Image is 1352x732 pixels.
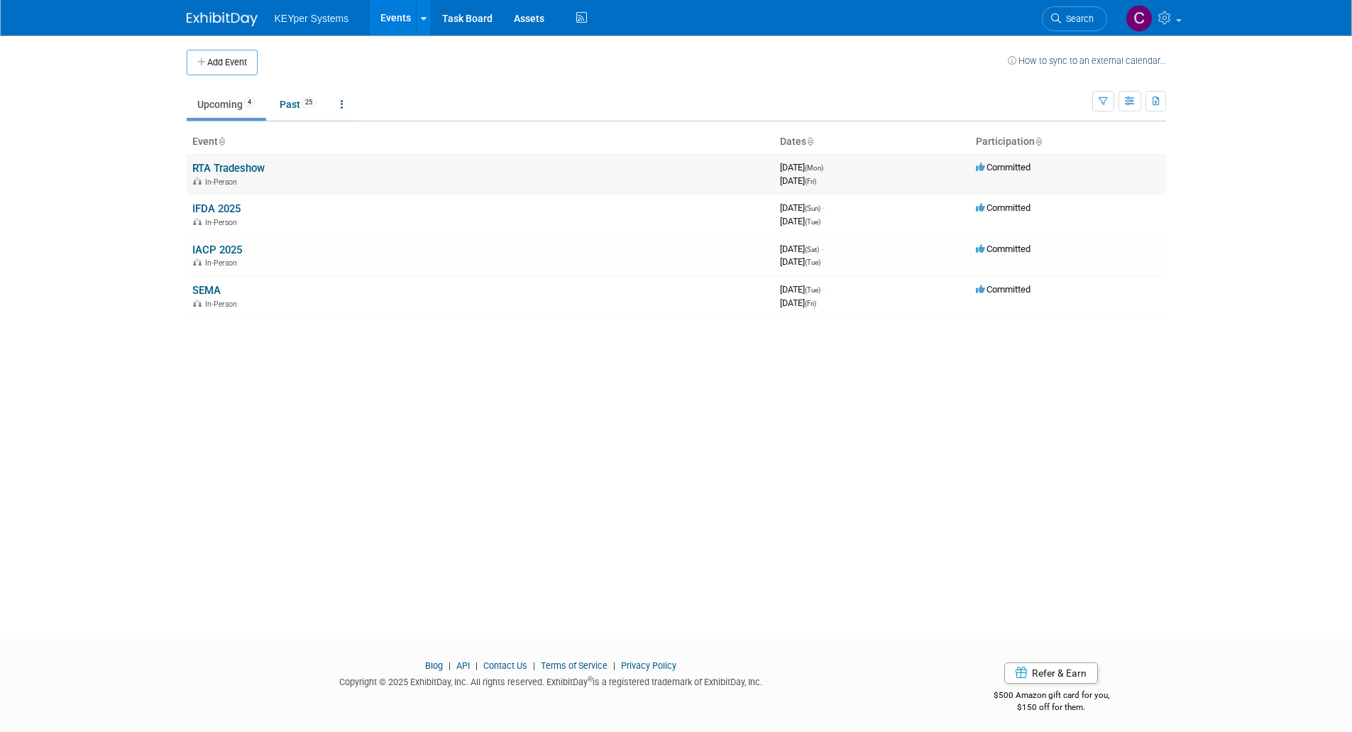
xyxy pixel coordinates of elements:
[445,660,454,671] span: |
[780,244,823,254] span: [DATE]
[193,300,202,307] img: In-Person Event
[192,284,221,297] a: SEMA
[205,258,241,268] span: In-Person
[780,284,825,295] span: [DATE]
[937,701,1166,714] div: $150 off for them.
[780,216,820,226] span: [DATE]
[805,218,820,226] span: (Tue)
[472,660,481,671] span: |
[1008,55,1166,66] a: How to sync to an external calendar...
[610,660,619,671] span: |
[269,91,327,118] a: Past25
[205,177,241,187] span: In-Person
[193,177,202,185] img: In-Person Event
[1004,662,1098,684] a: Refer & Earn
[218,136,225,147] a: Sort by Event Name
[243,97,255,108] span: 4
[805,300,816,307] span: (Fri)
[529,660,539,671] span: |
[483,660,527,671] a: Contact Us
[187,130,774,154] th: Event
[1126,5,1153,32] img: Cameron Baucom
[541,660,608,671] a: Terms of Service
[588,675,593,683] sup: ®
[976,284,1031,295] span: Committed
[805,258,820,266] span: (Tue)
[193,258,202,266] img: In-Person Event
[805,164,823,172] span: (Mon)
[823,284,825,295] span: -
[806,136,813,147] a: Sort by Start Date
[187,12,258,26] img: ExhibitDay
[970,130,1166,154] th: Participation
[805,246,819,253] span: (Sat)
[805,177,816,185] span: (Fri)
[780,175,816,186] span: [DATE]
[187,91,266,118] a: Upcoming4
[821,244,823,254] span: -
[205,218,241,227] span: In-Person
[187,50,258,75] button: Add Event
[192,162,265,175] a: RTA Tradeshow
[805,286,820,294] span: (Tue)
[275,13,349,24] span: KEYper Systems
[187,672,916,689] div: Copyright © 2025 ExhibitDay, Inc. All rights reserved. ExhibitDay is a registered trademark of Ex...
[425,660,443,671] a: Blog
[1061,13,1094,24] span: Search
[192,244,242,256] a: IACP 2025
[780,202,825,213] span: [DATE]
[976,202,1031,213] span: Committed
[937,680,1166,713] div: $500 Amazon gift card for you,
[205,300,241,309] span: In-Person
[780,256,820,267] span: [DATE]
[805,204,820,212] span: (Sun)
[976,162,1031,173] span: Committed
[621,660,676,671] a: Privacy Policy
[976,244,1031,254] span: Committed
[456,660,470,671] a: API
[1042,6,1107,31] a: Search
[192,202,241,215] a: IFDA 2025
[780,162,828,173] span: [DATE]
[193,218,202,225] img: In-Person Event
[301,97,317,108] span: 25
[1035,136,1042,147] a: Sort by Participation Type
[774,130,970,154] th: Dates
[823,202,825,213] span: -
[825,162,828,173] span: -
[780,297,816,308] span: [DATE]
